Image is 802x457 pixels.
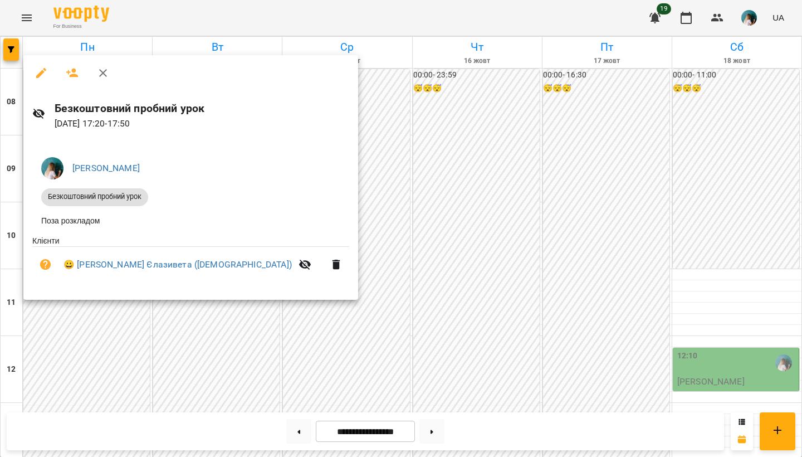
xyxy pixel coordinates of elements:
[72,163,140,173] a: [PERSON_NAME]
[55,100,350,117] h6: Безкоштовний пробний урок
[63,258,292,271] a: 😀 [PERSON_NAME] Єлазивета ([DEMOGRAPHIC_DATA])
[41,192,148,202] span: Безкоштовний пробний урок
[32,235,349,287] ul: Клієнти
[55,117,350,130] p: [DATE] 17:20 - 17:50
[32,211,349,231] li: Поза розкладом
[32,251,59,278] button: Візит ще не сплачено. Додати оплату?
[41,157,63,179] img: 6465f9d73c2b4f3824b6dec18ea9f7f0.jpeg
